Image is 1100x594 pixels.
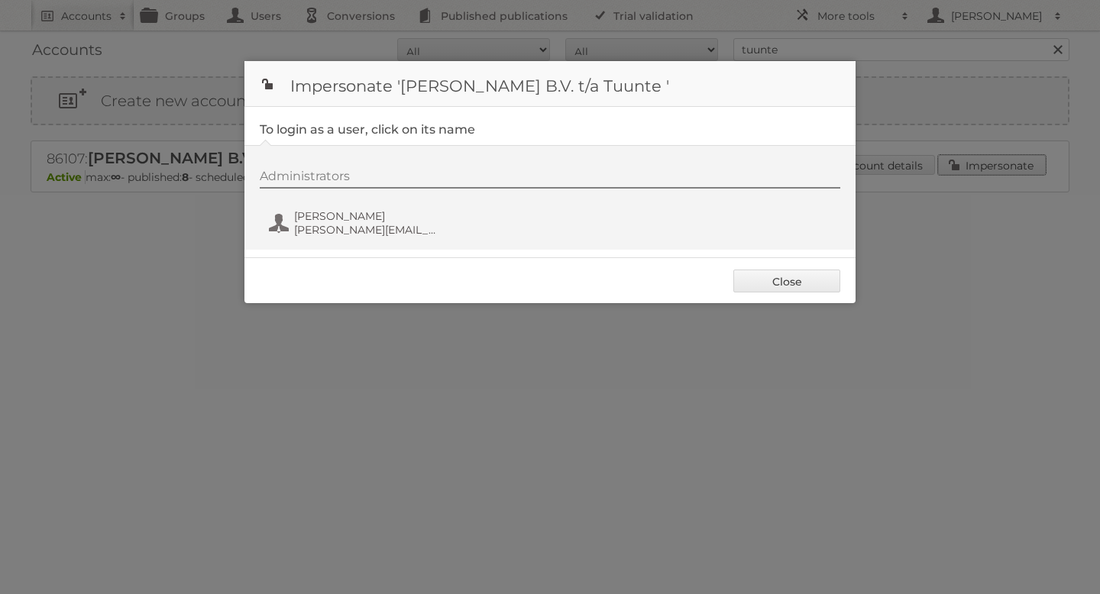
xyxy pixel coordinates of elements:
legend: To login as a user, click on its name [260,122,475,137]
span: [PERSON_NAME][EMAIL_ADDRESS][DOMAIN_NAME] [294,223,442,237]
span: [PERSON_NAME] [294,209,442,223]
div: Administrators [260,169,840,189]
button: [PERSON_NAME] [PERSON_NAME][EMAIL_ADDRESS][DOMAIN_NAME] [267,208,447,238]
a: Close [733,270,840,292]
h1: Impersonate '[PERSON_NAME] B.V. t/a Tuunte ' [244,61,856,107]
